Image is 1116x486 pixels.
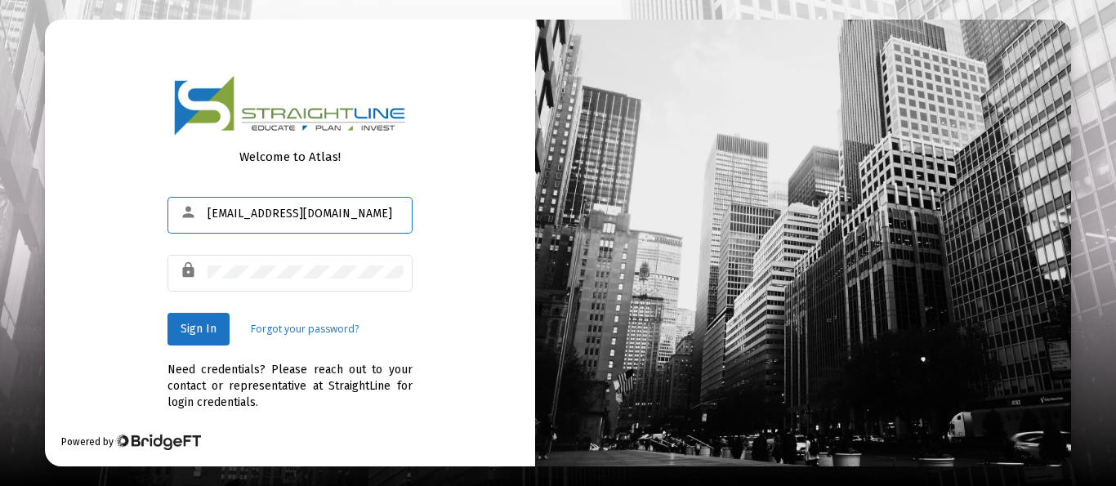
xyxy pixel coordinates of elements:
mat-icon: lock [180,261,199,280]
span: Sign In [181,322,217,336]
img: Bridge Financial Technology Logo [115,434,201,450]
button: Sign In [167,313,230,346]
img: Logo [174,75,406,136]
div: Need credentials? Please reach out to your contact or representative at StraightLine for login cr... [167,346,413,411]
div: Powered by [61,434,201,450]
mat-icon: person [180,203,199,222]
a: Forgot your password? [251,321,359,337]
input: Email or Username [208,207,404,221]
div: Welcome to Atlas! [167,149,413,165]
